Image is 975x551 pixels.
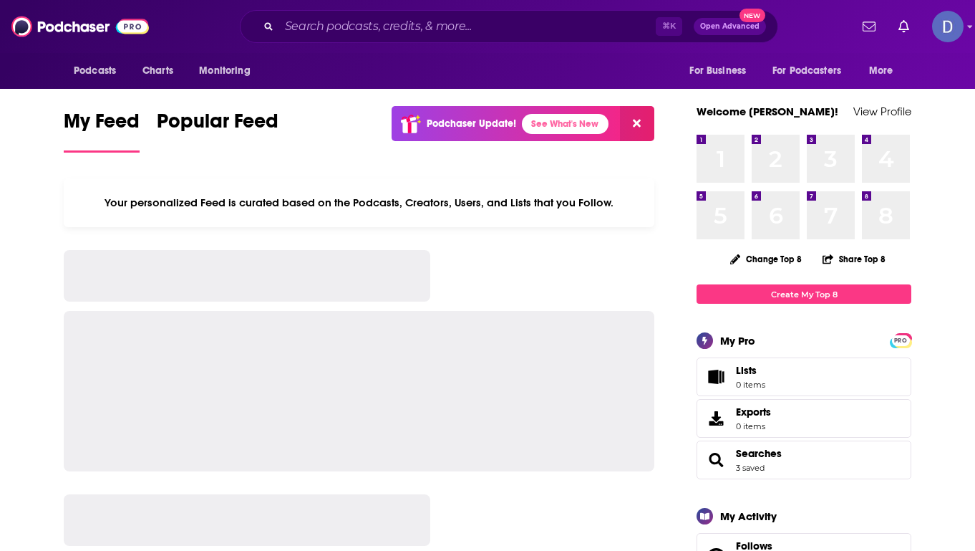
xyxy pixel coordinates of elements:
a: My Feed [64,109,140,153]
a: Show notifications dropdown [893,14,915,39]
a: Lists [697,358,911,396]
div: Search podcasts, credits, & more... [240,10,778,43]
button: open menu [763,57,862,85]
span: Podcasts [74,61,116,81]
span: New [739,9,765,22]
span: ⌘ K [656,17,682,36]
p: Podchaser Update! [427,118,516,130]
span: Open Advanced [700,23,760,30]
a: Create My Top 8 [697,284,911,304]
button: Share Top 8 [822,245,886,273]
span: Popular Feed [157,109,278,142]
a: Charts [133,57,182,85]
img: Podchaser - Follow, Share and Rate Podcasts [11,13,149,40]
input: Search podcasts, credits, & more... [279,15,656,38]
a: Searches [702,450,730,470]
span: Lists [702,367,730,387]
a: See What's New [522,114,608,134]
a: View Profile [853,105,911,118]
button: open menu [859,57,911,85]
span: PRO [892,335,909,346]
span: Lists [736,364,757,377]
button: Open AdvancedNew [694,18,766,35]
span: Exports [736,406,771,418]
button: open menu [679,57,764,85]
span: Charts [142,61,173,81]
span: Lists [736,364,765,377]
span: Monitoring [199,61,250,81]
span: For Business [689,61,746,81]
span: Searches [697,441,911,479]
button: open menu [64,57,135,85]
span: More [869,61,893,81]
a: Welcome [PERSON_NAME]! [697,105,838,118]
span: My Feed [64,109,140,142]
span: Exports [702,408,730,428]
div: My Activity [720,509,777,523]
button: Show profile menu [932,11,964,42]
div: Your personalized Feed is curated based on the Podcasts, Creators, Users, and Lists that you Follow. [64,178,654,227]
span: 0 items [736,421,771,431]
button: open menu [189,57,268,85]
a: PRO [892,335,909,345]
span: For Podcasters [772,61,841,81]
a: Exports [697,399,911,438]
div: My Pro [720,334,755,348]
a: Popular Feed [157,109,278,153]
img: User Profile [932,11,964,42]
span: Logged in as dianawurster [932,11,964,42]
button: Change Top 8 [722,250,810,268]
a: Show notifications dropdown [857,14,881,39]
span: 0 items [736,380,765,390]
a: Searches [736,447,782,460]
a: 3 saved [736,463,765,473]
